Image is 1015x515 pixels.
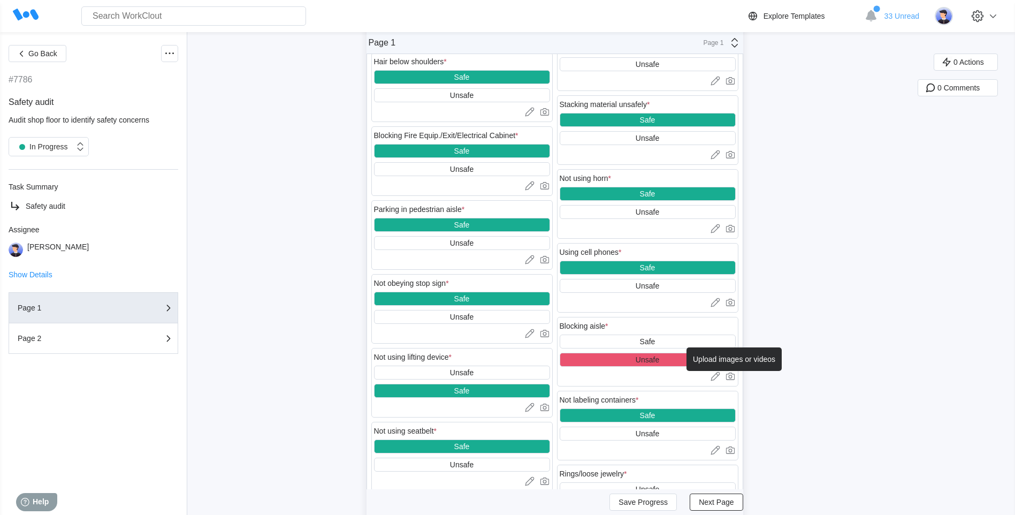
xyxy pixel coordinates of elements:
div: Using cell phones [560,248,622,256]
span: 33 Unread [884,12,919,20]
div: Upload images or videos [686,347,782,371]
div: Explore Templates [764,12,825,20]
div: Unsafe [450,460,474,469]
span: 0 Actions [953,58,984,66]
div: Safe [640,190,655,198]
div: Unsafe [450,91,474,100]
div: Safe [454,73,470,81]
div: Safe [454,387,470,395]
div: Hair below shoulders [374,57,447,66]
div: Page 1 [697,39,724,47]
div: Not using horn [560,174,612,183]
div: Page 1 [18,304,125,312]
button: Go Back [9,45,66,62]
button: 0 Actions [934,54,998,71]
div: Unsafe [636,208,659,216]
div: Unsafe [636,282,659,290]
div: Unsafe [636,355,659,364]
div: Safe [640,337,655,346]
span: Go Back [28,50,57,57]
div: Safe [454,221,470,229]
div: Page 2 [18,335,125,342]
a: Safety audit [9,200,178,213]
div: Unsafe [636,429,659,438]
div: Unsafe [450,368,474,377]
div: Assignee [9,225,178,234]
div: Not labeling containers [560,396,639,404]
div: Safe [640,116,655,124]
div: Safe [640,263,655,272]
div: Not using seatbelt [374,427,437,435]
button: Page 1 [9,292,178,323]
div: Not obeying stop sign [374,279,449,287]
div: [PERSON_NAME] [27,243,89,257]
img: user-5.png [935,7,953,25]
div: Blocking aisle [560,322,608,330]
div: Task Summary [9,183,178,191]
div: Audit shop floor to identify safety concerns [9,116,178,124]
span: 0 Comments [937,84,980,92]
div: Rings/loose jewelry [560,469,627,478]
div: Safe [454,442,470,451]
span: Save Progress [619,498,668,506]
div: Unsafe [636,485,659,494]
button: Save Progress [609,494,677,511]
button: Next Page [690,494,743,511]
img: user-5.png [9,243,23,257]
div: Safe [454,294,470,303]
div: Safe [640,411,655,420]
div: Unsafe [450,239,474,247]
span: Next Page [699,498,734,506]
div: Stacking material unsafely [560,100,650,109]
a: Explore Templates [746,10,859,22]
button: Show Details [9,271,52,278]
div: Not using lifting device [374,353,452,361]
span: Safety audit [26,202,65,210]
div: Unsafe [636,60,659,69]
span: Safety audit [9,97,54,107]
div: #7786 [9,75,33,85]
div: Safe [454,147,470,155]
div: In Progress [14,139,68,154]
div: Unsafe [636,134,659,142]
div: Unsafe [450,165,474,173]
div: Page 1 [369,38,396,48]
div: Parking in pedestrian aisle [374,205,465,214]
div: Blocking Fire Equip./Exit/Electrical Cabinet [374,131,518,140]
div: Unsafe [450,313,474,321]
input: Search WorkClout [81,6,306,26]
button: Page 2 [9,323,178,354]
button: 0 Comments [918,79,998,96]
